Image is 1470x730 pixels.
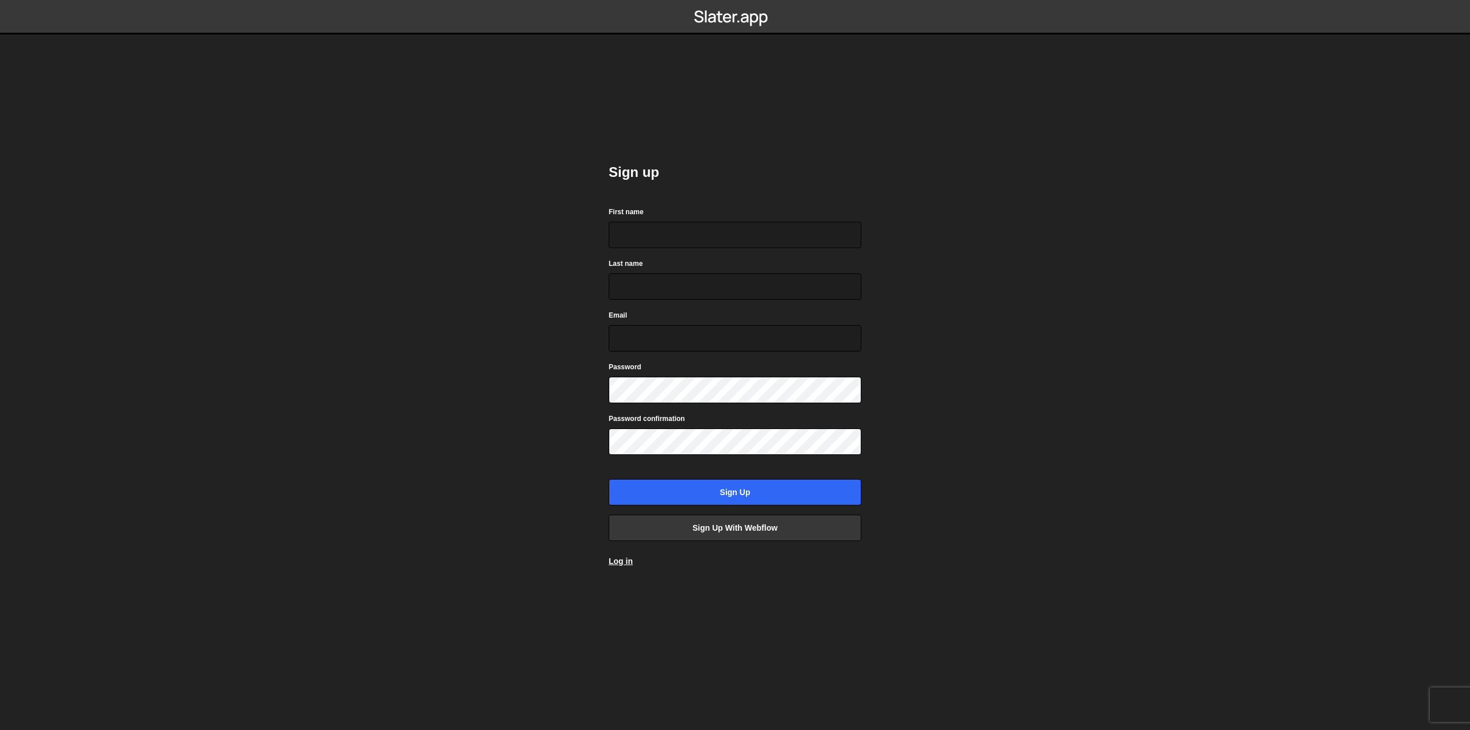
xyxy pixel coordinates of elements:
label: First name [609,206,644,218]
label: Email [609,310,627,321]
a: Log in [609,557,633,566]
label: Password [609,361,641,373]
label: Last name [609,258,643,269]
a: Sign up with Webflow [609,515,861,541]
input: Sign up [609,479,861,505]
h2: Sign up [609,163,861,181]
label: Password confirmation [609,413,685,424]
